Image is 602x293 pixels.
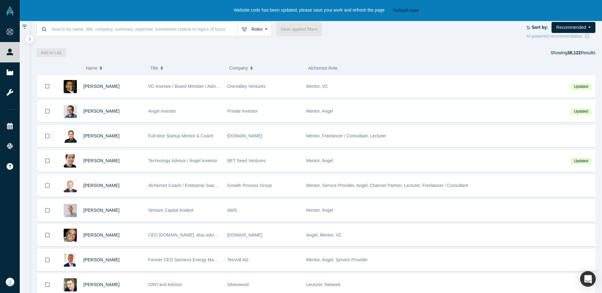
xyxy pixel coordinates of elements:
[148,109,176,114] span: Angel investor
[306,84,328,89] span: Mentor, VC
[148,257,283,262] span: Former CEO Siemens Energy Management Division of SIEMENS AG
[306,282,341,287] span: Lecturer, Network
[227,282,249,287] span: Silverwood
[571,83,591,90] span: Updated
[306,133,386,138] span: Mentor, Freelancer / Consultant, Lecturer
[38,224,57,246] button: Bookmark
[276,22,322,36] button: Save applied filters
[150,61,223,75] button: Title
[227,84,266,89] span: OneValley Ventures
[86,61,97,75] span: Name
[64,204,77,217] img: Alex Ha's Profile Image
[83,84,119,89] a: [PERSON_NAME]
[237,22,272,36] button: Roles
[83,257,119,262] a: [PERSON_NAME]
[38,249,57,271] button: Bookmark
[83,183,119,188] a: [PERSON_NAME]
[83,232,119,237] a: [PERSON_NAME]
[150,61,158,75] span: Title
[36,48,66,57] button: Add to List
[38,125,57,147] button: Bookmark
[227,232,262,237] span: [DOMAIN_NAME]
[148,84,222,89] span: VC Investor / Board Member / Advisor
[38,200,57,221] button: Bookmark
[227,158,266,163] span: BET Seed Ventures
[148,282,182,287] span: CRO and Advisor
[227,183,272,188] span: Growth Process Group
[6,7,14,15] img: Alchemist Vault Logo
[64,105,77,118] img: Danny Chee's Profile Image
[306,158,333,163] span: Mentor, Angel
[38,75,57,97] button: Bookmark
[86,61,144,75] button: Name
[64,80,77,93] img: Juan Scarlett's Profile Image
[64,154,77,168] img: Boris Livshutz's Profile Image
[532,25,548,30] strong: Sort by:
[571,158,591,164] span: Updated
[306,183,468,188] span: Mentor, Service Provider, Angel, Channel Partner, Lecturer, Freelancer / Consultant
[227,208,237,213] span: AWS
[83,109,119,114] a: [PERSON_NAME]
[227,133,262,138] span: [DOMAIN_NAME]
[552,22,595,33] button: Recommended
[83,158,119,163] a: [PERSON_NAME]
[148,208,194,213] span: Venture Capital Analyst
[148,232,346,237] span: CEO [DOMAIN_NAME]. Also advising and investing. Previously w/ Red Hat, Inktank, DreamHost, etc.
[64,130,77,143] img: Samir Ghosh's Profile Image
[306,208,333,213] span: Mentor, Angel
[306,257,368,262] span: Mentor, Angel, Service Provider
[567,50,581,55] strong: 38,122
[229,61,248,75] span: Company
[64,179,77,192] img: Chuck DeVita's Profile Image
[64,229,77,242] img: Ben Cherian's Profile Image
[148,158,218,163] span: Technology Advisor / Angel Investor
[227,257,249,262] span: TesVolt AG
[148,183,297,188] span: Alchemist Coach / Enterprise SaaS & Ai Subscription Model Thought Leader
[148,133,214,138] span: Full-time Startup Mentor & Coach
[391,7,421,14] button: Refresh Now
[229,61,302,75] button: Company
[6,278,14,286] img: Suhan Lee's Account
[38,150,57,172] button: Bookmark
[83,133,119,138] a: [PERSON_NAME]
[83,208,119,213] a: [PERSON_NAME]
[64,253,77,267] img: Ralf Christian's Profile Image
[306,109,333,114] span: Mentor, Angel
[308,66,337,71] span: Alchemist Role
[227,109,258,114] span: Private Investor
[83,282,119,287] a: [PERSON_NAME]
[306,232,342,237] span: Angel, Mentor, VC
[567,50,595,55] span: Results
[51,22,237,36] input: Search by name, title, company, summary, expertise, investment criteria or topics of focus
[526,33,595,40] div: AI-powered recommendation
[551,48,595,57] div: Showing
[571,108,591,115] span: Updated
[38,175,57,196] button: Bookmark
[38,100,57,122] button: Bookmark
[64,278,77,291] img: Alexander Shartsis's Profile Image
